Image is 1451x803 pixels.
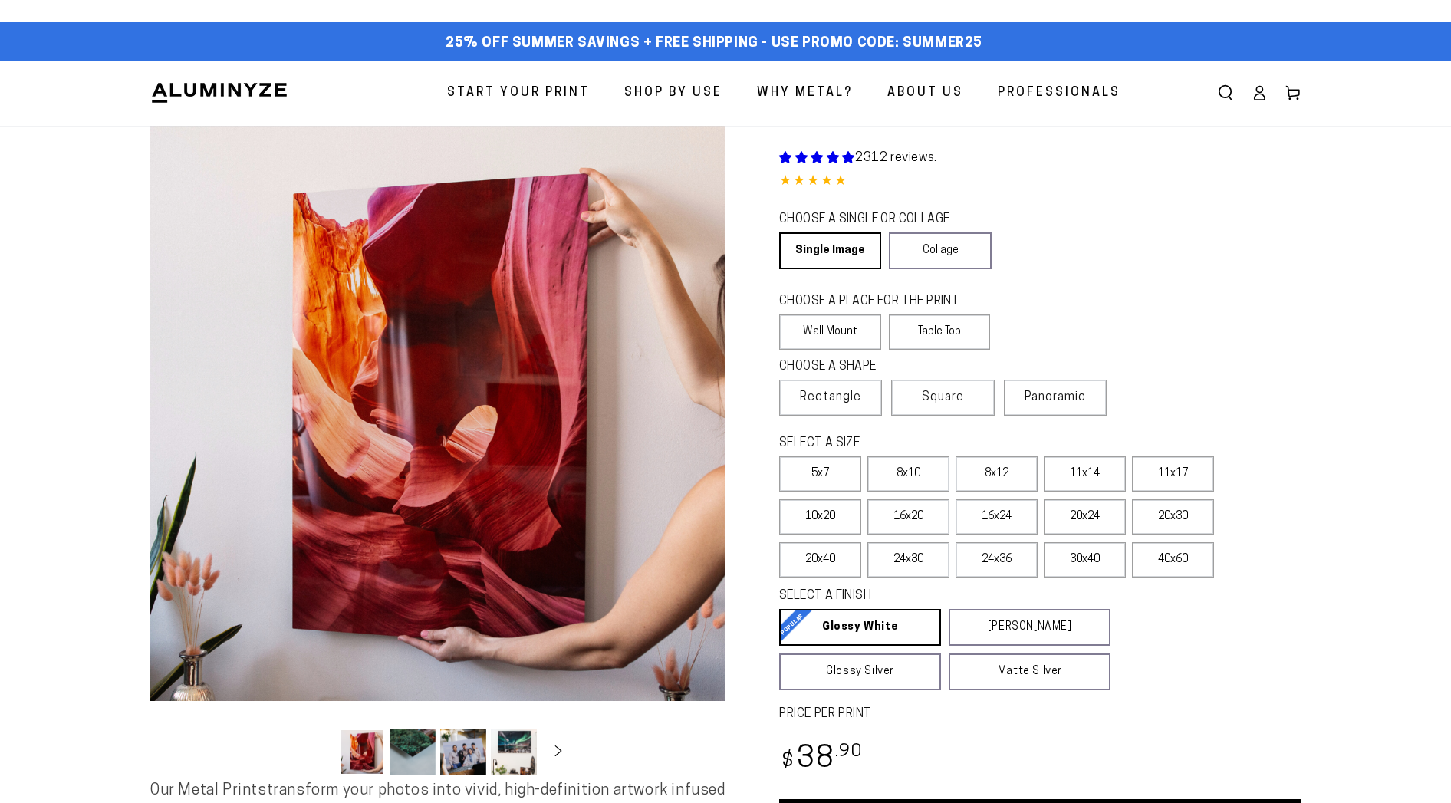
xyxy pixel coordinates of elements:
button: Load image 2 in gallery view [390,729,436,775]
img: Aluminyze [150,81,288,104]
legend: CHOOSE A PLACE FOR THE PRINT [779,293,976,311]
label: PRICE PER PRINT [779,706,1301,723]
a: Start Your Print [436,73,601,114]
legend: SELECT A SIZE [779,435,1086,453]
label: 8x12 [956,456,1038,492]
a: Glossy White [779,609,941,646]
legend: CHOOSE A SINGLE OR COLLAGE [779,211,977,229]
label: 16x20 [867,499,949,535]
span: Why Metal? [757,82,853,104]
label: Table Top [889,314,991,350]
legend: CHOOSE A SHAPE [779,358,979,376]
label: 24x36 [956,542,1038,578]
button: Load image 3 in gallery view [440,729,486,775]
a: About Us [876,73,975,114]
a: Glossy Silver [779,653,941,690]
span: Panoramic [1025,391,1086,403]
bdi: 38 [779,745,863,775]
label: 5x7 [779,456,861,492]
a: [PERSON_NAME] [949,609,1110,646]
div: 4.85 out of 5.0 stars [779,171,1301,193]
a: Professionals [986,73,1132,114]
button: Slide right [541,735,575,768]
label: Wall Mount [779,314,881,350]
span: Shop By Use [624,82,722,104]
a: Matte Silver [949,653,1110,690]
label: 20x24 [1044,499,1126,535]
span: Start Your Print [447,82,590,104]
span: Square [922,388,964,406]
button: Load image 4 in gallery view [491,729,537,775]
button: Load image 1 in gallery view [339,729,385,775]
label: 24x30 [867,542,949,578]
a: Why Metal? [745,73,864,114]
span: Professionals [998,82,1120,104]
label: 20x40 [779,542,861,578]
sup: .90 [835,743,863,761]
label: 11x17 [1132,456,1214,492]
label: 20x30 [1132,499,1214,535]
span: About Us [887,82,963,104]
span: Rectangle [800,388,861,406]
a: Shop By Use [613,73,734,114]
label: 40x60 [1132,542,1214,578]
legend: SELECT A FINISH [779,587,1074,605]
a: Single Image [779,232,881,269]
media-gallery: Gallery Viewer [150,126,725,780]
summary: Search our site [1209,76,1242,110]
label: 16x24 [956,499,1038,535]
a: Collage [889,232,991,269]
label: 10x20 [779,499,861,535]
span: $ [781,752,795,772]
label: 8x10 [867,456,949,492]
span: 25% off Summer Savings + Free Shipping - Use Promo Code: SUMMER25 [446,35,982,52]
label: 30x40 [1044,542,1126,578]
label: 11x14 [1044,456,1126,492]
button: Slide left [301,735,334,768]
